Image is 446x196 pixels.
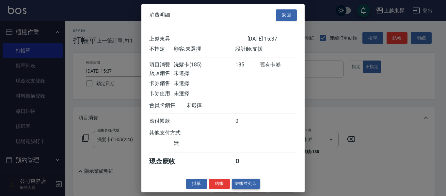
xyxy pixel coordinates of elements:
[235,46,297,53] div: 設計師: 支援
[174,70,235,77] div: 未選擇
[276,9,297,21] button: 返回
[174,90,235,97] div: 未選擇
[235,157,260,166] div: 0
[209,179,230,189] button: 結帳
[149,80,174,87] div: 卡券銷售
[149,46,174,53] div: 不指定
[149,157,186,166] div: 現金應收
[186,102,247,109] div: 未選擇
[174,46,235,53] div: 顧客: 未選擇
[174,80,235,87] div: 未選擇
[235,62,260,68] div: 185
[149,62,174,68] div: 項目消費
[232,179,260,189] button: 結帳並列印
[247,36,297,43] div: [DATE] 15:37
[149,130,199,136] div: 其他支付方式
[149,12,170,18] span: 消費明細
[149,36,247,43] div: 上越東昇
[174,140,235,147] div: 無
[149,90,174,97] div: 卡券使用
[235,118,260,125] div: 0
[260,62,297,68] div: 舊有卡券
[149,102,186,109] div: 會員卡銷售
[174,62,235,68] div: 洗髮卡(185)
[186,179,207,189] button: 掛單
[149,70,174,77] div: 店販銷售
[149,118,174,125] div: 應付帳款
